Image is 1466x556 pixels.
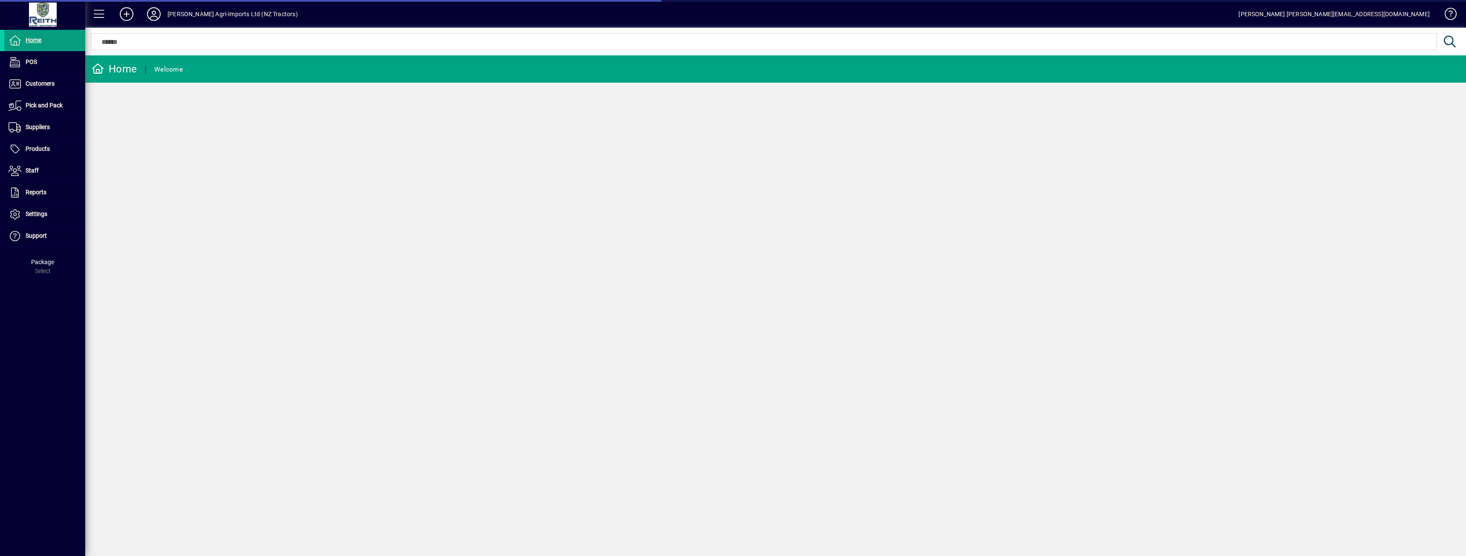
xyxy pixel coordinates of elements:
[140,6,167,22] button: Profile
[167,7,298,21] div: [PERSON_NAME] Agri-Imports Ltd (NZ Tractors)
[26,232,47,239] span: Support
[4,225,85,247] a: Support
[31,259,54,265] span: Package
[4,117,85,138] a: Suppliers
[26,80,55,87] span: Customers
[4,182,85,203] a: Reports
[1438,2,1455,29] a: Knowledge Base
[4,160,85,181] a: Staff
[4,138,85,160] a: Products
[113,6,140,22] button: Add
[26,102,63,109] span: Pick and Pack
[4,52,85,73] a: POS
[26,37,41,43] span: Home
[26,189,46,196] span: Reports
[4,204,85,225] a: Settings
[92,62,137,76] div: Home
[26,167,39,174] span: Staff
[4,73,85,95] a: Customers
[26,58,37,65] span: POS
[4,95,85,116] a: Pick and Pack
[154,63,183,76] div: Welcome
[26,124,50,130] span: Suppliers
[26,210,47,217] span: Settings
[26,145,50,152] span: Products
[1238,7,1430,21] div: [PERSON_NAME] [PERSON_NAME][EMAIL_ADDRESS][DOMAIN_NAME]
